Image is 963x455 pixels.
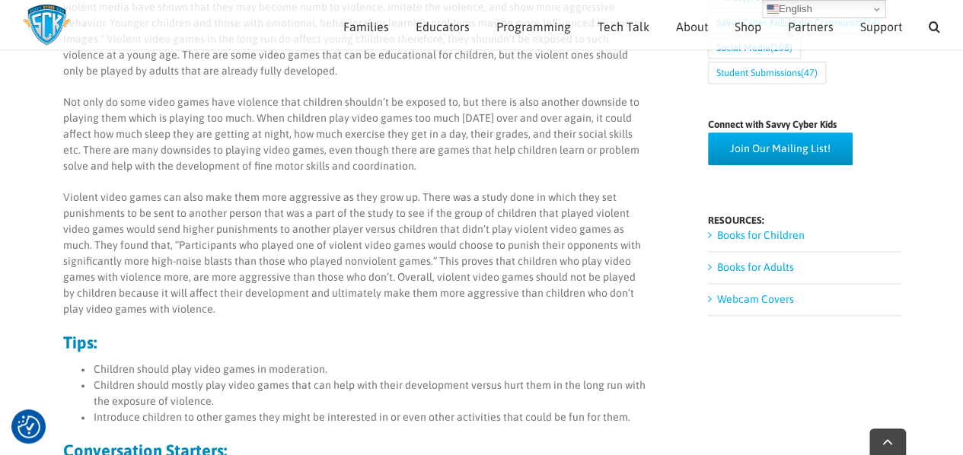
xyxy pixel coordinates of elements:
img: Revisit consent button [18,415,40,438]
a: Books for Adults [717,261,794,273]
li: Children should play video games in moderation. [93,361,646,377]
a: Books for Children [717,229,805,241]
span: Programming [496,21,571,33]
span: Educators [416,21,470,33]
span: Tech Talk [598,21,649,33]
li: Introduce children to other games they might be interested in or even other activities that could... [93,409,646,425]
a: Webcam Covers [717,293,794,305]
span: Families [343,21,389,33]
p: Not only do some video games have violence that children shouldn’t be exposed to, but there is al... [62,94,646,174]
img: Savvy Cyber Kids Logo [23,4,71,46]
a: Join Our Mailing List! [708,132,853,165]
strong: Tips: [62,332,96,352]
span: (47) [801,62,818,83]
h4: Connect with Savvy Cyber Kids [708,119,901,129]
span: Join Our Mailing List! [730,142,831,155]
span: About [676,21,708,33]
span: Support [860,21,902,33]
button: Consent Preferences [18,415,40,438]
img: en [767,3,779,15]
li: Children should mostly play video games that can help with their development versus hurt them in ... [93,377,646,409]
span: Partners [788,21,834,33]
span: Shop [735,21,761,33]
p: Violent video games can also make them more aggressive as they grow up. There was a study done in... [62,189,646,317]
a: Student Submissions (47 items) [708,62,826,84]
h4: RESOURCES: [708,215,901,225]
